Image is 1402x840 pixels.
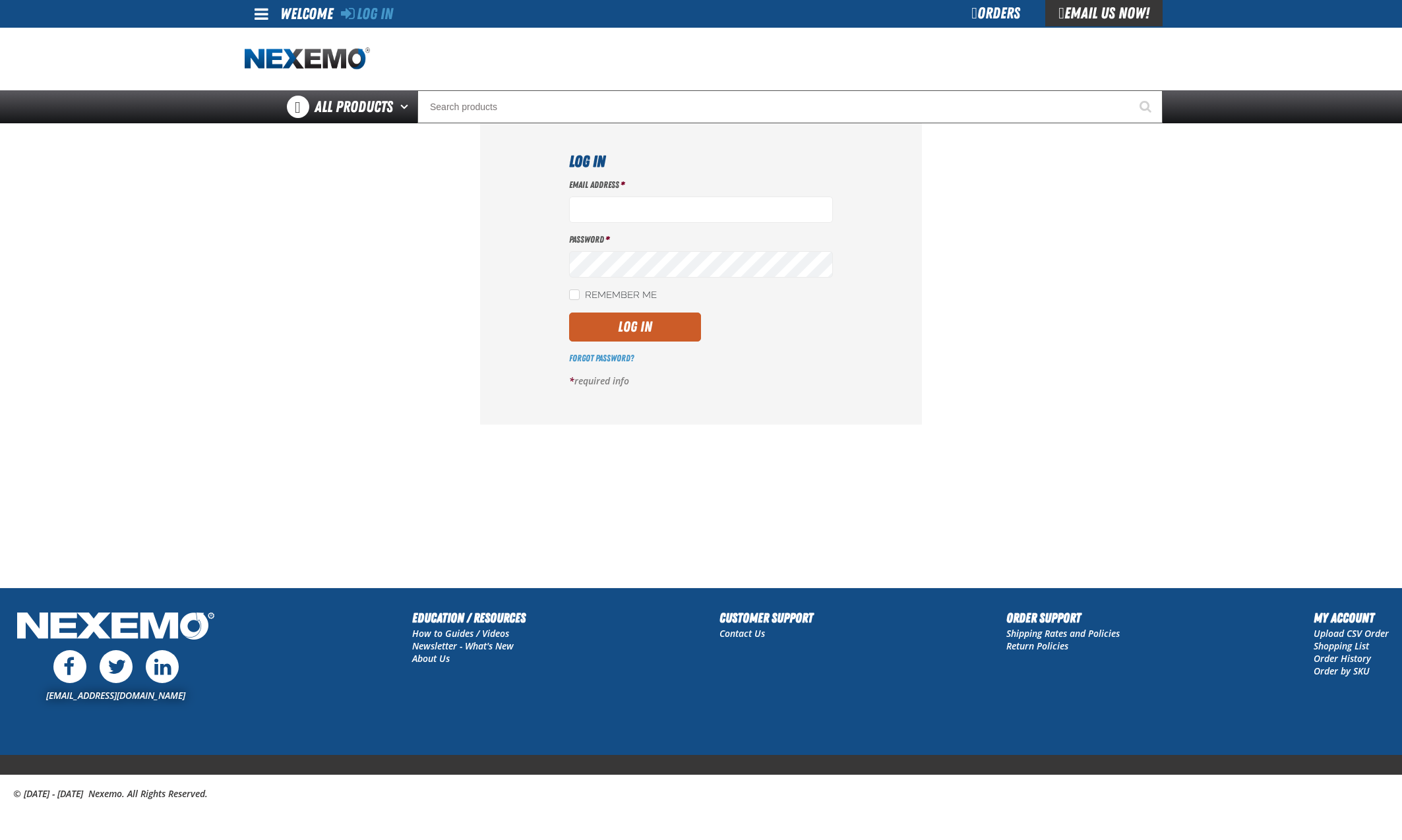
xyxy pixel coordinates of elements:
h2: Customer Support [719,608,813,628]
h1: Log In [569,150,833,173]
a: Upload CSV Order [1314,627,1389,640]
button: Start Searching [1130,90,1163,123]
a: Log In [341,5,393,23]
label: Email Address [569,179,833,191]
a: Shipping Rates and Policies [1006,627,1120,640]
button: Log In [569,313,701,342]
span: All Products [315,95,393,119]
a: How to Guides / Videos [412,627,509,640]
button: Open All Products pages [396,90,417,123]
a: Return Policies [1006,640,1068,652]
a: [EMAIL_ADDRESS][DOMAIN_NAME] [46,689,185,702]
a: Contact Us [719,627,765,640]
a: Order by SKU [1314,665,1370,677]
a: Shopping List [1314,640,1369,652]
h2: Order Support [1006,608,1120,628]
p: required info [569,375,833,388]
img: Nexemo Logo [13,608,218,647]
h2: My Account [1314,608,1389,628]
a: About Us [412,652,450,665]
input: Remember Me [569,289,580,300]
a: Order History [1314,652,1371,665]
img: Nexemo logo [245,47,370,71]
a: Forgot Password? [569,353,634,363]
input: Search [417,90,1163,123]
label: Remember Me [569,289,657,302]
a: Newsletter - What's New [412,640,514,652]
label: Password [569,233,833,246]
a: Home [245,47,370,71]
h2: Education / Resources [412,608,526,628]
